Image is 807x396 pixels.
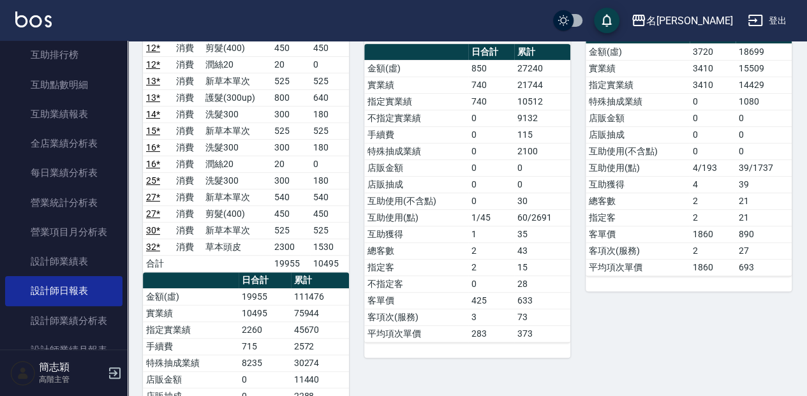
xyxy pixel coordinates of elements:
[173,172,203,189] td: 消費
[468,126,514,143] td: 0
[514,93,570,110] td: 10512
[239,321,290,338] td: 2260
[514,259,570,275] td: 15
[173,73,203,89] td: 消費
[5,247,122,276] a: 設計師業績表
[514,143,570,159] td: 2100
[310,89,349,106] td: 640
[514,176,570,193] td: 0
[586,93,690,110] td: 特殊抽成業績
[239,371,290,388] td: 0
[15,11,52,27] img: Logo
[364,292,468,309] td: 客單價
[173,89,203,106] td: 消費
[514,193,570,209] td: 30
[310,205,349,222] td: 450
[143,321,239,338] td: 指定實業績
[364,309,468,325] td: 客項次(服務)
[364,325,468,342] td: 平均項次單價
[173,139,203,156] td: 消費
[310,238,349,255] td: 1530
[291,305,350,321] td: 75944
[690,93,736,110] td: 0
[736,193,792,209] td: 21
[586,43,690,60] td: 金額(虛)
[364,275,468,292] td: 不指定客
[291,321,350,338] td: 45670
[468,242,514,259] td: 2
[5,306,122,335] a: 設計師業績分析表
[514,110,570,126] td: 9132
[364,193,468,209] td: 互助使用(不含點)
[514,309,570,325] td: 73
[586,259,690,275] td: 平均項次單價
[271,189,310,205] td: 540
[202,89,271,106] td: 護髮(300up)
[646,13,732,29] div: 名[PERSON_NAME]
[239,288,290,305] td: 19955
[10,360,36,386] img: Person
[736,226,792,242] td: 890
[202,156,271,172] td: 潤絲20
[364,226,468,242] td: 互助獲得
[143,255,173,272] td: 合計
[271,238,310,255] td: 2300
[468,259,514,275] td: 2
[586,143,690,159] td: 互助使用(不含點)
[364,126,468,143] td: 手續費
[239,272,290,289] th: 日合計
[364,77,468,93] td: 實業績
[5,158,122,187] a: 每日業績分析表
[202,56,271,73] td: 潤絲20
[514,159,570,176] td: 0
[310,122,349,139] td: 525
[736,176,792,193] td: 39
[514,226,570,242] td: 35
[514,325,570,342] td: 373
[310,56,349,73] td: 0
[690,259,736,275] td: 1860
[468,275,514,292] td: 0
[202,106,271,122] td: 洗髮300
[736,77,792,93] td: 14429
[364,259,468,275] td: 指定客
[626,8,737,34] button: 名[PERSON_NAME]
[736,242,792,259] td: 27
[586,226,690,242] td: 客單價
[364,44,570,342] table: a dense table
[514,44,570,61] th: 累計
[736,143,792,159] td: 0
[271,156,310,172] td: 20
[173,189,203,205] td: 消費
[310,139,349,156] td: 180
[173,238,203,255] td: 消費
[202,238,271,255] td: 草本頭皮
[5,70,122,99] a: 互助點數明細
[5,129,122,158] a: 全店業績分析表
[202,122,271,139] td: 新草本單次
[736,259,792,275] td: 693
[271,222,310,238] td: 525
[736,60,792,77] td: 15509
[468,110,514,126] td: 0
[468,143,514,159] td: 0
[202,222,271,238] td: 新草本單次
[202,40,271,56] td: 剪髮(400)
[736,43,792,60] td: 18699
[736,159,792,176] td: 39/1737
[5,276,122,305] a: 設計師日報表
[239,305,290,321] td: 10495
[586,77,690,93] td: 指定實業績
[310,73,349,89] td: 525
[173,122,203,139] td: 消費
[5,188,122,217] a: 營業統計分析表
[736,110,792,126] td: 0
[39,374,104,385] p: 高階主管
[239,338,290,355] td: 715
[690,242,736,259] td: 2
[310,189,349,205] td: 540
[202,205,271,222] td: 剪髮(400)
[310,106,349,122] td: 180
[514,60,570,77] td: 27240
[690,226,736,242] td: 1860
